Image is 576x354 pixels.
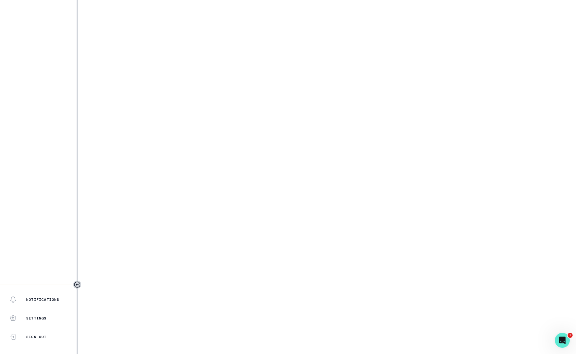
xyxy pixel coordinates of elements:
[26,297,59,302] p: Notifications
[568,333,573,338] span: 1
[26,316,47,321] p: Settings
[555,333,570,348] iframe: Intercom live chat
[26,334,47,339] p: Sign Out
[73,281,81,289] button: Toggle sidebar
